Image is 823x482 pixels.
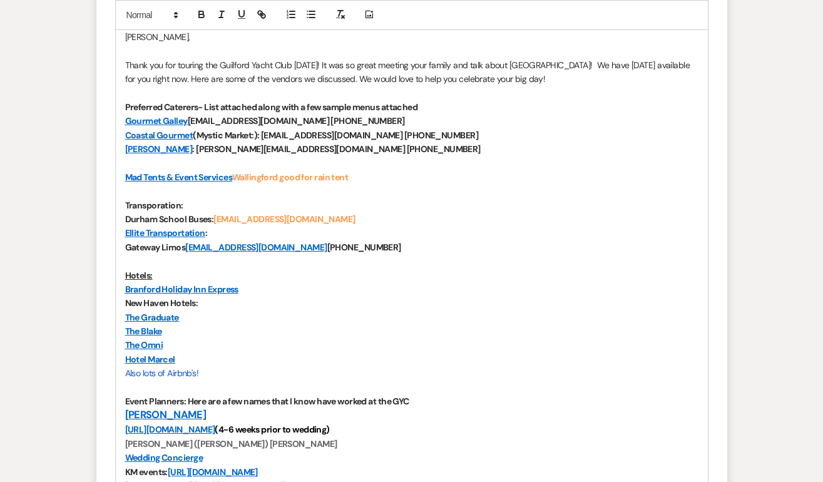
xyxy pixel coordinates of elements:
a: [PERSON_NAME] [125,143,193,155]
strong: New Haven Hotels: [125,297,198,309]
strong: KM events: [125,466,168,478]
a: The Graduate [125,312,179,323]
strong: Gateway Limos [125,242,186,253]
strong: (4-6 weeks prior to wedding) [215,424,329,435]
a: [PERSON_NAME] [125,408,206,421]
strong: (Mystic Market:): [EMAIL_ADDRESS][DOMAIN_NAME] [PHONE_NUMBER] [193,130,478,141]
strong: : [205,227,207,238]
strong: [PHONE_NUMBER] [327,242,401,253]
strong: : [PERSON_NAME][EMAIL_ADDRESS][DOMAIN_NAME] [PHONE_NUMBER] [192,143,481,155]
a: Ellite Transportation [125,227,205,238]
a: The Omni [125,339,163,351]
u: Hotels: [125,270,153,281]
strong: Durham School Buses: [125,213,214,225]
strong: Transporation: [125,200,183,211]
strong: [EMAIL_ADDRESS][DOMAIN_NAME] [PHONE_NUMBER] [188,115,405,126]
p: Thank you for touring the Guilford Yacht Club [DATE]! It was so great meeting your family and tal... [125,58,698,86]
strong: [PERSON_NAME] ([PERSON_NAME]) [PERSON_NAME] [125,438,337,449]
a: [EMAIL_ADDRESS][DOMAIN_NAME] [185,242,327,253]
strong: Wallingford good for rain tent [232,172,348,183]
a: Mad Tents & Event Services [125,172,232,183]
a: Wedding Concierge [125,452,203,463]
strong: [EMAIL_ADDRESS][DOMAIN_NAME] [213,213,355,225]
a: Coastal Gourmet [125,130,193,141]
a: [URL][DOMAIN_NAME] [125,424,215,435]
p: [PERSON_NAME], [125,30,698,44]
a: Hotel Marcel [125,354,175,365]
strong: Preferred Caterers- List attached along with a few sample menus attached [125,101,418,113]
a: [URL][DOMAIN_NAME] [168,466,258,478]
strong: Event Planners: Here are a few names that I know have worked at the GYC [125,396,409,407]
a: Branford Holiday Inn Express [125,284,238,295]
a: Gourmet Galley [125,115,188,126]
span: Also lots of Airbnb's! [125,367,199,379]
a: The Blake [125,326,162,337]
